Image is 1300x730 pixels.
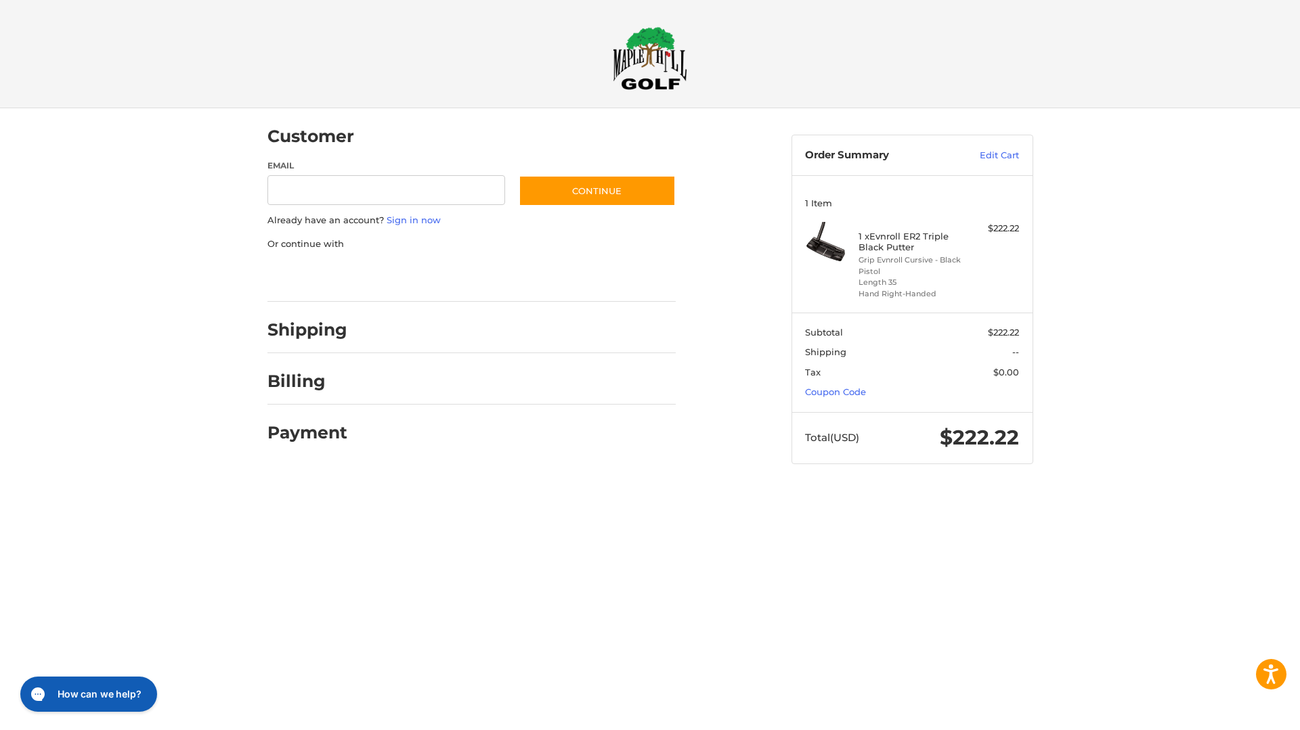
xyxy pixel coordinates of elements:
li: Grip Evnroll Cursive - Black Pistol [859,254,962,277]
label: Email [267,160,506,172]
h2: Billing [267,371,347,392]
p: Or continue with [267,237,676,251]
iframe: PayPal-paypal [263,264,364,288]
span: $222.22 [940,425,1019,450]
span: $222.22 [988,327,1019,338]
h2: Customer [267,126,354,147]
a: Coupon Code [805,386,866,397]
span: Subtotal [805,327,843,338]
li: Length 35 [859,277,962,288]
iframe: PayPal-venmo [492,264,594,288]
img: Maple Hill Golf [613,26,687,90]
span: Total (USD) [805,431,859,444]
h4: 1 x Evnroll ER2 Triple Black Putter [859,231,962,253]
li: Hand Right-Handed [859,288,962,300]
h2: Shipping [267,319,347,340]
h3: Order Summary [805,149,951,162]
a: Sign in now [387,214,441,225]
iframe: Gorgias live chat messenger [14,672,161,716]
span: $0.00 [993,367,1019,378]
button: Continue [519,175,676,206]
a: Edit Cart [951,149,1019,162]
span: -- [1012,346,1019,357]
span: Shipping [805,346,846,357]
div: $222.22 [966,222,1019,235]
p: Already have an account? [267,214,676,227]
h3: 1 Item [805,198,1019,208]
span: Tax [805,367,821,378]
h2: Payment [267,422,347,443]
iframe: PayPal-paylater [378,264,479,288]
